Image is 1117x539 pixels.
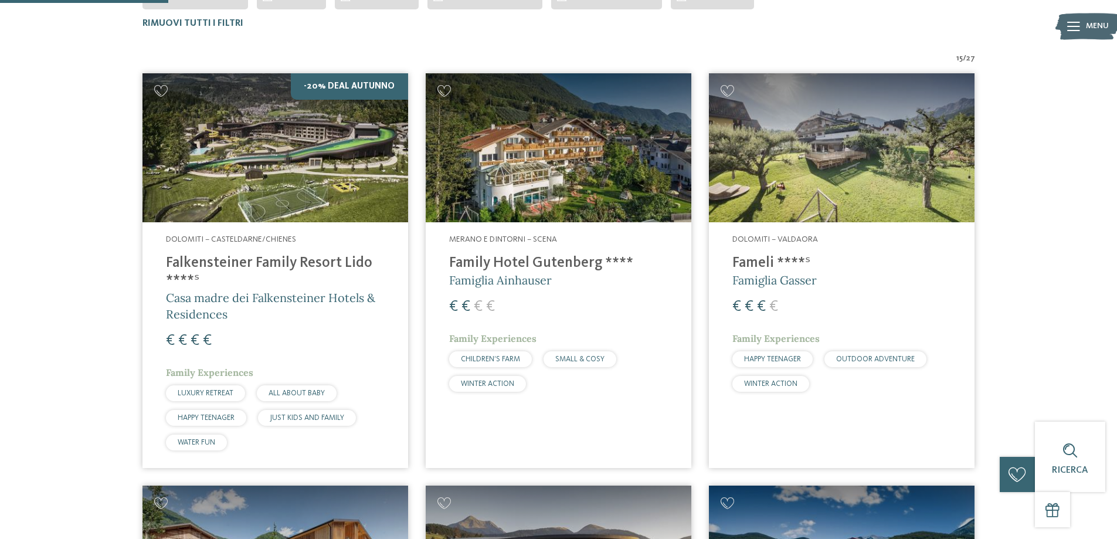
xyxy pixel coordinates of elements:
[166,367,253,378] span: Family Experiences
[178,389,233,397] span: LUXURY RETREAT
[956,53,963,65] span: 15
[474,299,483,314] span: €
[709,73,975,223] img: Cercate un hotel per famiglie? Qui troverete solo i migliori!
[166,255,385,290] h4: Falkensteiner Family Resort Lido ****ˢ
[732,299,741,314] span: €
[966,53,975,65] span: 27
[178,333,187,348] span: €
[142,73,408,468] a: Cercate un hotel per famiglie? Qui troverete solo i migliori! -20% Deal Autunno Dolomiti – Castel...
[142,73,408,223] img: Cercate un hotel per famiglie? Qui troverete solo i migliori!
[449,273,552,287] span: Famiglia Ainhauser
[449,235,557,243] span: Merano e dintorni – Scena
[449,255,668,272] h4: Family Hotel Gutenberg ****
[461,299,470,314] span: €
[486,299,495,314] span: €
[836,355,915,363] span: OUTDOOR ADVENTURE
[203,333,212,348] span: €
[178,439,215,446] span: WATER FUN
[449,299,458,314] span: €
[461,380,514,388] span: WINTER ACTION
[426,73,691,223] img: Family Hotel Gutenberg ****
[732,235,818,243] span: Dolomiti – Valdaora
[769,299,778,314] span: €
[270,414,344,422] span: JUST KIDS AND FAMILY
[744,355,801,363] span: HAPPY TEENAGER
[426,73,691,468] a: Cercate un hotel per famiglie? Qui troverete solo i migliori! Merano e dintorni – Scena Family Ho...
[963,53,966,65] span: /
[178,414,235,422] span: HAPPY TEENAGER
[269,389,325,397] span: ALL ABOUT BABY
[555,355,605,363] span: SMALL & COSY
[709,73,975,468] a: Cercate un hotel per famiglie? Qui troverete solo i migliori! Dolomiti – Valdaora Fameli ****ˢ Fa...
[191,333,199,348] span: €
[732,333,820,344] span: Family Experiences
[744,380,797,388] span: WINTER ACTION
[461,355,520,363] span: CHILDREN’S FARM
[449,333,537,344] span: Family Experiences
[166,333,175,348] span: €
[745,299,753,314] span: €
[1052,466,1088,475] span: Ricerca
[142,19,243,28] span: Rimuovi tutti i filtri
[166,290,375,321] span: Casa madre dei Falkensteiner Hotels & Residences
[757,299,766,314] span: €
[732,273,817,287] span: Famiglia Gasser
[166,235,296,243] span: Dolomiti – Casteldarne/Chienes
